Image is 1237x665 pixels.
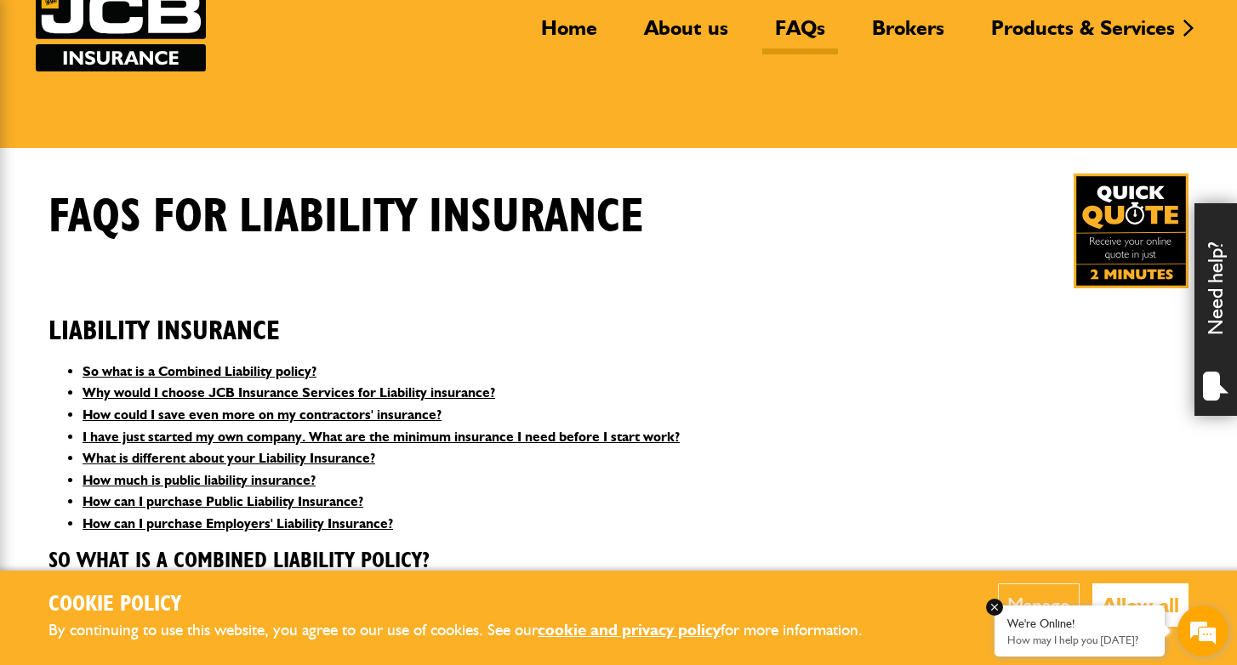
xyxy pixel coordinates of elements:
[1074,173,1189,288] img: Quick Quote
[48,592,891,618] h2: Cookie Policy
[22,308,311,509] textarea: Type your message and hit 'Enter'
[1074,173,1189,288] a: Get your insurance quote in just 2-minutes
[978,15,1188,54] a: Products & Services
[1007,617,1152,631] div: We're Online!
[83,406,442,423] a: How could I save even more on my contractors' insurance?
[22,157,311,195] input: Enter your last name
[1007,634,1152,646] p: How may I help you today?
[48,548,1189,575] h3: So what is a Combined Liability policy?
[29,94,71,118] img: d_20077148190_company_1631870298795_20077148190
[998,583,1080,627] button: Manage
[83,472,316,488] a: How much is public liability insurance?
[859,15,957,54] a: Brokers
[83,384,495,401] a: Why would I choose JCB Insurance Services for Liability insurance?
[528,15,610,54] a: Home
[231,524,309,547] em: Start Chat
[1092,583,1189,627] button: Allow all
[83,363,316,379] a: So what is a Combined Liability policy?
[762,15,838,54] a: FAQs
[83,493,363,509] a: How can I purchase Public Liability Insurance?
[88,95,286,117] div: Chat with us now
[48,289,1189,347] h2: Liability insurance
[83,429,680,445] a: I have just started my own company. What are the minimum insurance I need before I start work?
[538,620,721,639] a: cookie and privacy policy
[83,450,375,466] a: What is different about your Liability Insurance?
[22,207,311,245] input: Enter your email address
[83,515,393,531] a: How can I purchase Employers' Liability Insurance?
[1194,203,1237,416] div: Need help?
[48,617,891,644] p: By continuing to use this website, you agree to our use of cookies. See our for more information.
[631,15,741,54] a: About us
[22,258,311,295] input: Enter your phone number
[48,189,644,246] h1: FAQS for Liability insurance
[279,9,320,49] div: Minimize live chat window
